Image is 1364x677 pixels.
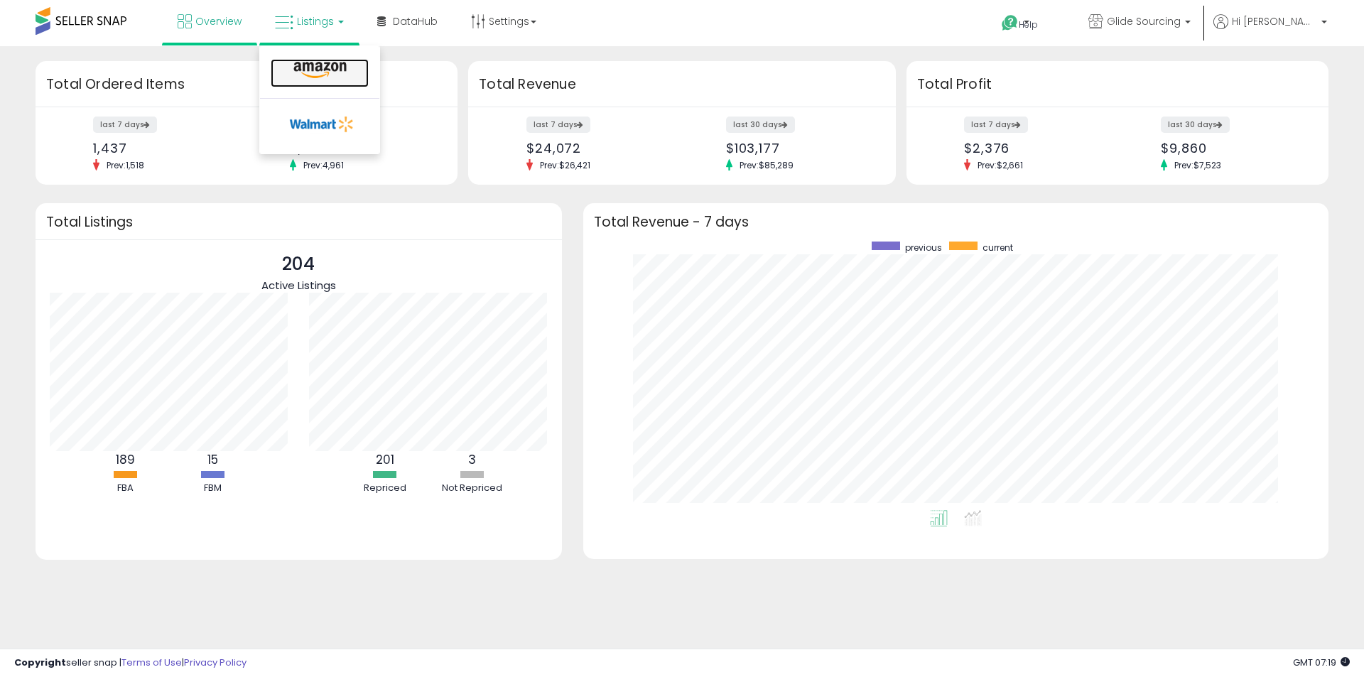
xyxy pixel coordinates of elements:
span: Glide Sourcing [1107,14,1181,28]
label: last 7 days [964,117,1028,133]
h3: Total Revenue [479,75,885,94]
i: Get Help [1001,14,1019,32]
span: Prev: 1,518 [99,159,151,171]
h3: Total Listings [46,217,551,227]
h3: Total Profit [917,75,1318,94]
div: 6,006 [290,141,433,156]
a: Help [990,4,1066,46]
p: 204 [261,251,336,278]
span: previous [905,242,942,254]
span: Hi [PERSON_NAME] [1232,14,1317,28]
h3: Total Revenue - 7 days [594,217,1318,227]
h3: Total Ordered Items [46,75,447,94]
label: last 7 days [93,117,157,133]
div: FBM [170,482,255,495]
span: Prev: 4,961 [296,159,351,171]
div: $24,072 [526,141,671,156]
div: Not Repriced [430,482,515,495]
div: FBA [82,482,168,495]
b: 189 [116,451,135,468]
div: Repriced [342,482,428,495]
b: 201 [376,451,394,468]
span: Prev: $85,289 [732,159,801,171]
span: Help [1019,18,1038,31]
span: Prev: $7,523 [1167,159,1228,171]
b: 3 [468,451,476,468]
label: last 7 days [526,117,590,133]
span: Prev: $26,421 [533,159,597,171]
span: Prev: $2,661 [970,159,1030,171]
a: Hi [PERSON_NAME] [1213,14,1327,46]
label: last 30 days [1161,117,1230,133]
div: 1,437 [93,141,236,156]
span: Active Listings [261,278,336,293]
span: current [983,242,1013,254]
span: Overview [195,14,242,28]
div: $103,177 [726,141,871,156]
div: $9,860 [1161,141,1304,156]
span: Listings [297,14,334,28]
b: 15 [207,451,218,468]
div: $2,376 [964,141,1107,156]
label: last 30 days [726,117,795,133]
span: DataHub [393,14,438,28]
